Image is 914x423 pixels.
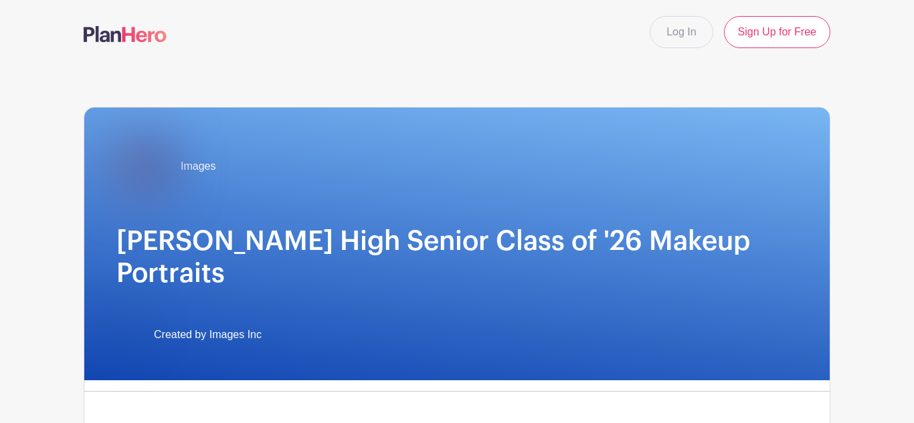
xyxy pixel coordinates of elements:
[116,225,798,289] h1: [PERSON_NAME] High Senior Class of '26 Makeup Portraits
[154,327,262,343] span: Created by Images Inc
[724,16,830,48] a: Sign Up for Free
[181,158,215,174] span: Images
[116,321,143,348] img: IMAGES%20logo%20transparenT%20PNG%20s.png
[650,16,713,48] a: Log In
[84,26,167,42] img: logo-507f7623f17ff9eddc593b1ce0a138ce2505c220e1c5a4e2b4648c50719b7d32.svg
[116,140,170,193] img: Byrnes.jpg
